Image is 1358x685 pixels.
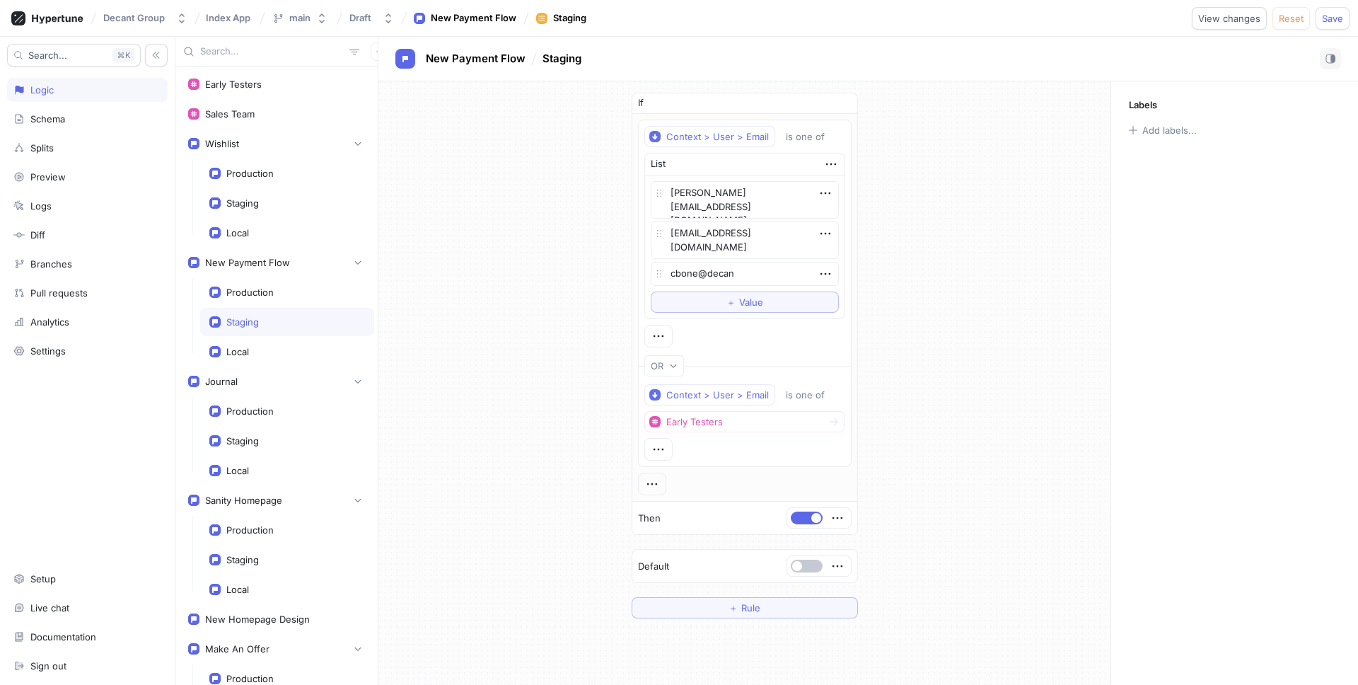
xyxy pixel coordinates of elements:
[226,168,274,179] div: Production
[205,138,239,149] div: Wishlist
[30,84,54,96] div: Logic
[205,79,262,90] div: Early Testers
[741,604,760,612] span: Rule
[30,229,45,241] div: Diff
[651,262,839,286] textarea: cbone@decan
[30,573,56,585] div: Setup
[726,298,736,306] span: ＋
[28,51,67,59] span: Search...
[30,200,52,212] div: Logs
[542,51,581,67] p: Staging
[651,360,663,372] div: OR
[632,597,858,618] button: ＋Rule
[786,131,825,143] div: is one of
[205,643,269,655] div: Make An Offer
[779,384,845,405] button: is one of
[226,227,249,238] div: Local
[205,108,255,120] div: Sales Team
[426,51,526,67] p: New Payment Flow
[226,346,249,357] div: Local
[1192,7,1267,30] button: View changes
[349,12,371,24] div: Draft
[200,45,344,59] input: Search...
[205,495,282,506] div: Sanity Homepage
[666,389,769,401] div: Context > User > Email
[651,157,666,171] div: List
[786,389,825,401] div: is one of
[226,287,274,298] div: Production
[431,11,516,25] div: New Payment Flow
[1322,14,1343,23] span: Save
[206,13,250,23] span: Index App
[638,512,661,526] p: Then
[1124,121,1200,139] button: Add labels...
[666,131,769,143] div: Context > User > Email
[205,614,310,625] div: New Homepage Design
[30,316,69,328] div: Analytics
[226,524,274,536] div: Production
[112,48,134,62] div: K
[226,584,249,595] div: Local
[644,411,845,432] button: Early Testers
[205,376,238,387] div: Journal
[729,604,738,612] span: ＋
[267,6,333,30] button: main
[651,181,839,219] textarea: [PERSON_NAME][EMAIL_ADDRESS][DOMAIN_NAME]
[638,560,669,574] p: Default
[226,197,259,209] div: Staging
[103,12,165,24] div: Decant Group
[289,12,311,24] div: main
[226,316,259,328] div: Staging
[30,258,72,270] div: Branches
[226,465,249,476] div: Local
[1142,126,1197,135] div: Add labels...
[1129,99,1157,110] p: Labels
[739,298,763,306] span: Value
[644,355,684,376] button: OR
[30,660,66,672] div: Sign out
[30,631,96,643] div: Documentation
[1272,7,1310,30] button: Reset
[7,44,141,67] button: Search...K
[651,221,839,259] textarea: [EMAIL_ADDRESS][DOMAIN_NAME]
[30,345,66,357] div: Settings
[553,11,586,25] div: Staging
[226,435,259,447] div: Staging
[651,292,839,313] button: ＋Value
[226,554,259,565] div: Staging
[30,142,54,154] div: Splits
[30,602,69,614] div: Live chat
[30,171,66,183] div: Preview
[1198,14,1260,23] span: View changes
[666,416,723,428] div: Early Testers
[30,113,65,125] div: Schema
[344,6,400,30] button: Draft
[644,126,775,147] button: Context > User > Email
[98,6,193,30] button: Decant Group
[30,287,88,299] div: Pull requests
[1316,7,1350,30] button: Save
[638,96,644,110] p: If
[1279,14,1304,23] span: Reset
[644,384,775,405] button: Context > User > Email
[779,126,845,147] button: is one of
[226,673,274,684] div: Production
[226,405,274,417] div: Production
[7,625,168,649] a: Documentation
[205,257,290,268] div: New Payment Flow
